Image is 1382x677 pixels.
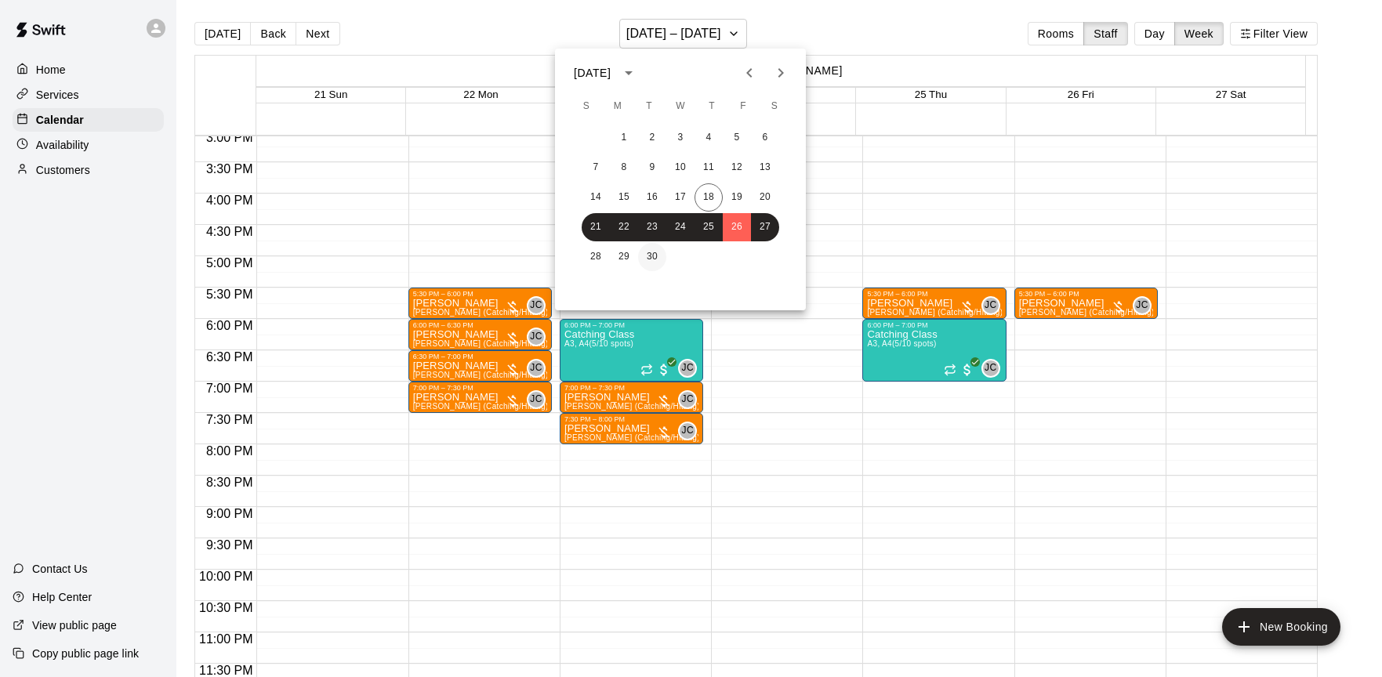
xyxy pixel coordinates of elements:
[610,154,638,182] button: 8
[635,91,663,122] span: Tuesday
[734,57,765,89] button: Previous month
[695,183,723,212] button: 18
[572,91,600,122] span: Sunday
[723,183,751,212] button: 19
[604,91,632,122] span: Monday
[610,124,638,152] button: 1
[610,213,638,241] button: 22
[638,183,666,212] button: 16
[666,154,695,182] button: 10
[638,124,666,152] button: 2
[765,57,796,89] button: Next month
[729,91,757,122] span: Friday
[666,213,695,241] button: 24
[610,183,638,212] button: 15
[638,243,666,271] button: 30
[751,183,779,212] button: 20
[751,154,779,182] button: 13
[582,213,610,241] button: 21
[695,124,723,152] button: 4
[723,213,751,241] button: 26
[615,60,642,86] button: calendar view is open, switch to year view
[638,213,666,241] button: 23
[582,183,610,212] button: 14
[698,91,726,122] span: Thursday
[666,183,695,212] button: 17
[574,65,611,81] div: [DATE]
[695,154,723,182] button: 11
[582,243,610,271] button: 28
[723,124,751,152] button: 5
[751,213,779,241] button: 27
[751,124,779,152] button: 6
[638,154,666,182] button: 9
[666,124,695,152] button: 3
[760,91,789,122] span: Saturday
[695,213,723,241] button: 25
[723,154,751,182] button: 12
[582,154,610,182] button: 7
[610,243,638,271] button: 29
[666,91,695,122] span: Wednesday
